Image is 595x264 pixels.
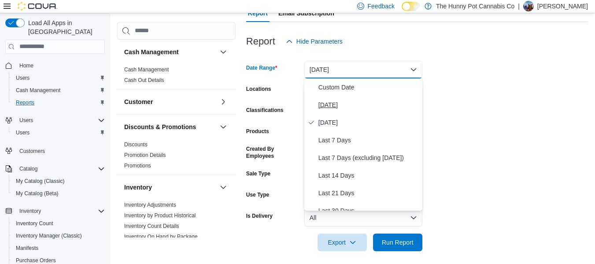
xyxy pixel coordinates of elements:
span: Home [19,62,33,69]
button: Users [9,126,108,139]
div: Discounts & Promotions [117,139,236,175]
button: My Catalog (Classic) [9,175,108,187]
div: Cash Management [117,64,236,89]
a: Inventory Manager (Classic) [12,231,85,241]
label: Locations [246,86,271,93]
button: Manifests [9,242,108,254]
span: Load All Apps in [GEOGRAPHIC_DATA] [25,19,105,36]
span: Users [12,73,105,83]
button: Discounts & Promotions [124,123,216,131]
span: Inventory Adjustments [124,201,176,208]
a: Inventory Count Details [124,223,179,229]
span: Users [16,74,30,82]
a: Home [16,60,37,71]
span: Inventory Count [16,220,53,227]
a: Users [12,73,33,83]
span: Inventory On Hand by Package [124,233,198,240]
button: Inventory Manager (Classic) [9,230,108,242]
span: Users [16,129,30,136]
span: Hide Parameters [296,37,343,46]
span: [DATE] [318,117,419,128]
span: My Catalog (Beta) [12,188,105,199]
button: Cash Management [9,84,108,97]
a: Customers [16,146,48,156]
button: Customer [124,97,216,106]
span: Inventory Manager (Classic) [16,232,82,239]
img: Cova [18,2,57,11]
span: Inventory Count Details [124,223,179,230]
button: [DATE] [304,61,422,78]
button: Customer [218,97,229,107]
button: Users [9,72,108,84]
span: Home [16,60,105,71]
button: My Catalog (Beta) [9,187,108,200]
a: Inventory Count [12,218,57,229]
span: Feedback [368,2,395,11]
span: Run Report [382,238,414,247]
span: Inventory Manager (Classic) [12,231,105,241]
h3: Cash Management [124,48,179,56]
a: Inventory On Hand by Package [124,234,198,240]
span: Users [16,115,105,126]
label: Use Type [246,191,269,198]
button: Cash Management [218,47,229,57]
div: Select listbox [304,78,422,211]
button: Hide Parameters [282,33,346,50]
a: Promotion Details [124,152,166,158]
button: Reports [9,97,108,109]
span: Promotion Details [124,152,166,159]
button: Discounts & Promotions [218,122,229,132]
a: Manifests [12,243,42,253]
h3: Inventory [124,183,152,192]
a: Inventory Adjustments [124,202,176,208]
input: Dark Mode [402,2,420,11]
span: Catalog [16,164,105,174]
a: Inventory by Product Historical [124,212,196,219]
span: Reports [12,97,105,108]
span: Last 21 Days [318,188,419,198]
label: Products [246,128,269,135]
p: | [518,1,520,11]
span: [DATE] [318,100,419,110]
span: Manifests [16,245,38,252]
span: Customers [16,145,105,156]
button: Catalog [2,163,108,175]
span: Cash Management [12,85,105,96]
span: Inventory [19,208,41,215]
a: Promotions [124,163,151,169]
a: My Catalog (Classic) [12,176,68,186]
button: Inventory [124,183,216,192]
h3: Discounts & Promotions [124,123,196,131]
p: [PERSON_NAME] [537,1,588,11]
button: Inventory [16,206,44,216]
button: Catalog [16,164,41,174]
a: My Catalog (Beta) [12,188,62,199]
span: Customers [19,148,45,155]
span: Inventory by Product Historical [124,212,196,219]
button: Run Report [373,234,422,251]
label: Classifications [246,107,284,114]
span: Inventory [16,206,105,216]
h3: Report [246,36,275,47]
button: Export [318,234,367,251]
label: Is Delivery [246,212,273,219]
span: Purchase Orders [16,257,56,264]
button: Users [2,114,108,126]
button: All [304,209,422,227]
button: Customers [2,144,108,157]
h3: Customer [124,97,153,106]
span: Last 7 Days (excluding [DATE]) [318,152,419,163]
span: Reports [16,99,34,106]
span: Last 30 Days [318,205,419,216]
label: Date Range [246,64,277,71]
span: My Catalog (Beta) [16,190,59,197]
span: Last 14 Days [318,170,419,181]
button: Inventory [2,205,108,217]
p: The Hunny Pot Cannabis Co [436,1,514,11]
span: My Catalog (Classic) [16,178,65,185]
a: Cash Management [124,67,169,73]
button: Users [16,115,37,126]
